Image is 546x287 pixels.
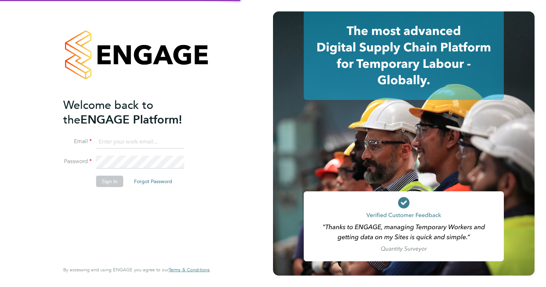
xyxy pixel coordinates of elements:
[128,176,178,187] button: Forgot Password
[63,138,92,145] label: Email
[63,98,153,127] span: Welcome back to the
[96,176,123,187] button: Sign In
[63,158,92,165] label: Password
[63,267,210,273] span: By accessing and using ENGAGE you agree to our
[63,98,203,127] h2: ENGAGE Platform!
[96,136,184,148] input: Enter your work email...
[169,267,210,273] a: Terms & Conditions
